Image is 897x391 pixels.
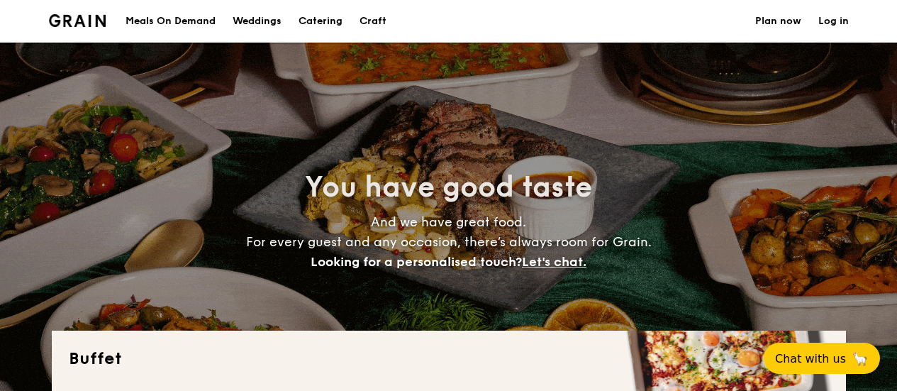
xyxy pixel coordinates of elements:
[852,351,869,367] span: 🦙
[49,14,106,27] img: Grain
[764,343,880,374] button: Chat with us🦙
[246,214,652,270] span: And we have great food. For every guest and any occasion, there’s always room for Grain.
[775,352,846,365] span: Chat with us
[305,170,592,204] span: You have good taste
[69,348,829,370] h2: Buffet
[522,254,586,270] span: Let's chat.
[311,254,522,270] span: Looking for a personalised touch?
[49,14,106,27] a: Logotype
